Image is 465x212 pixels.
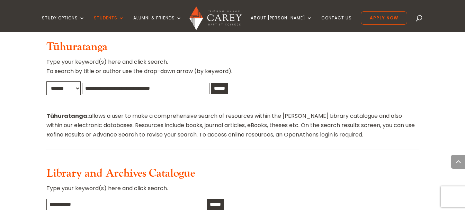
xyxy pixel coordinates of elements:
a: About [PERSON_NAME] [251,16,312,32]
a: Students [94,16,124,32]
h3: Tūhuratanga [46,41,418,57]
a: Contact Us [321,16,352,32]
a: Alumni & Friends [133,16,182,32]
h3: Library and Archives Catalogue [46,167,418,184]
p: allows a user to make a comprehensive search of resources within the [PERSON_NAME] Library catalo... [46,111,418,140]
a: Apply Now [361,11,407,25]
p: Type your keyword(s) here and click search. To search by title or author use the drop-down arrow ... [46,57,418,81]
img: Carey Baptist College [189,6,242,30]
strong: Tūhuratanga: [46,112,89,120]
a: Study Options [42,16,85,32]
p: Type your keyword(s) here and click search. [46,184,418,198]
